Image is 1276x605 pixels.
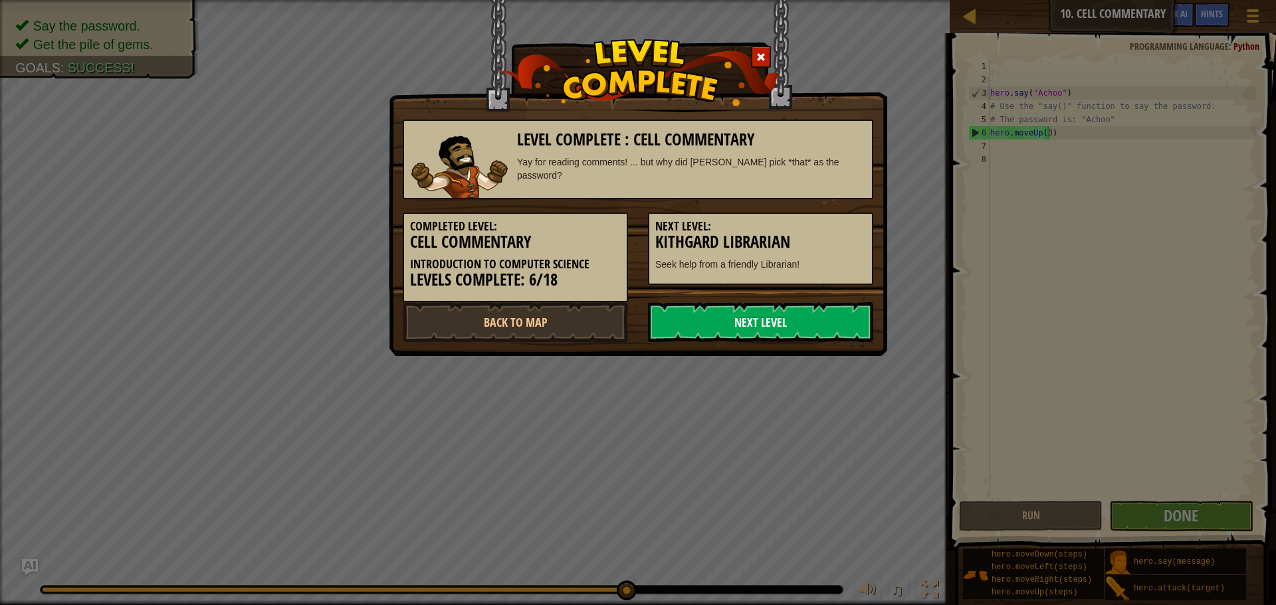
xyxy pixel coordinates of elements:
[410,220,621,233] h5: Completed Level:
[517,155,866,182] div: Yay for reading comments! ... but why did [PERSON_NAME] pick *that* as the password?
[410,233,621,251] h3: Cell Commentary
[410,258,621,271] h5: Introduction to Computer Science
[517,131,866,149] h3: Level Complete : Cell Commentary
[655,258,866,271] p: Seek help from a friendly Librarian!
[496,39,781,106] img: level_complete.png
[648,302,873,342] a: Next Level
[410,271,621,289] h3: Levels Complete: 6/18
[403,302,628,342] a: Back to Map
[411,135,508,198] img: duelist.png
[655,233,866,251] h3: Kithgard Librarian
[655,220,866,233] h5: Next Level:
